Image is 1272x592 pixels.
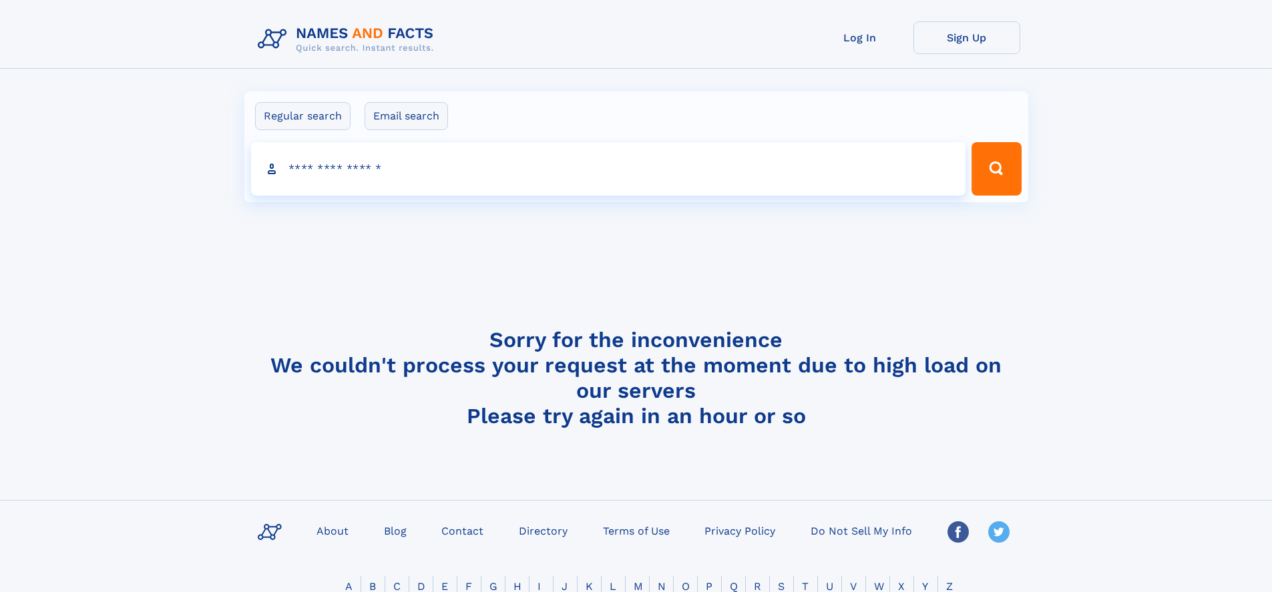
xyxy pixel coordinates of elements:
a: Log In [807,21,913,54]
a: About [311,521,354,540]
button: Search Button [972,142,1021,196]
h4: Sorry for the inconvenience We couldn't process your request at the moment due to high load on ou... [252,327,1020,428]
label: Email search [365,102,448,130]
img: Facebook [947,521,969,543]
a: Directory [513,521,573,540]
a: Do Not Sell My Info [805,521,917,540]
label: Regular search [255,102,351,130]
input: search input [251,142,966,196]
img: Twitter [988,521,1010,543]
a: Blog [379,521,412,540]
a: Contact [436,521,489,540]
img: Logo Names and Facts [252,21,445,57]
a: Sign Up [913,21,1020,54]
a: Privacy Policy [699,521,781,540]
a: Terms of Use [598,521,675,540]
